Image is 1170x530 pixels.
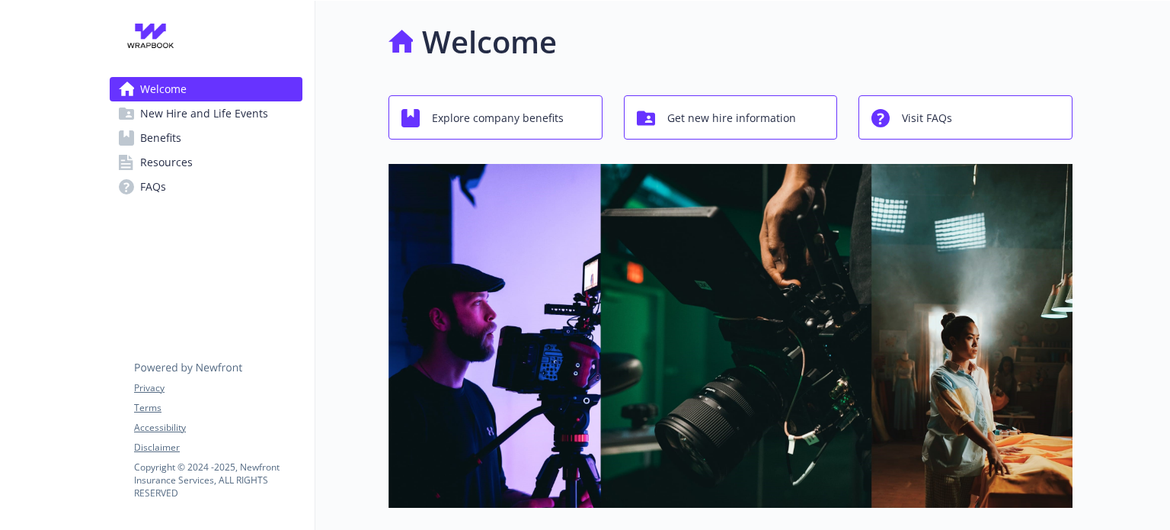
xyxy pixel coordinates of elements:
[858,95,1072,140] button: Visit FAQs
[140,150,193,175] span: Resources
[134,441,302,455] a: Disclaimer
[388,95,603,140] button: Explore company benefits
[134,421,302,435] a: Accessibility
[140,101,268,126] span: New Hire and Life Events
[432,104,564,133] span: Explore company benefits
[422,19,557,65] h1: Welcome
[902,104,952,133] span: Visit FAQs
[388,164,1072,508] img: overview page banner
[134,461,302,499] p: Copyright © 2024 - 2025 , Newfront Insurance Services, ALL RIGHTS RESERVED
[140,175,166,199] span: FAQs
[110,175,302,199] a: FAQs
[110,150,302,175] a: Resources
[624,95,838,140] button: Get new hire information
[140,126,181,150] span: Benefits
[134,401,302,415] a: Terms
[110,101,302,126] a: New Hire and Life Events
[134,381,302,395] a: Privacy
[110,126,302,150] a: Benefits
[667,104,796,133] span: Get new hire information
[110,77,302,101] a: Welcome
[140,77,187,101] span: Welcome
